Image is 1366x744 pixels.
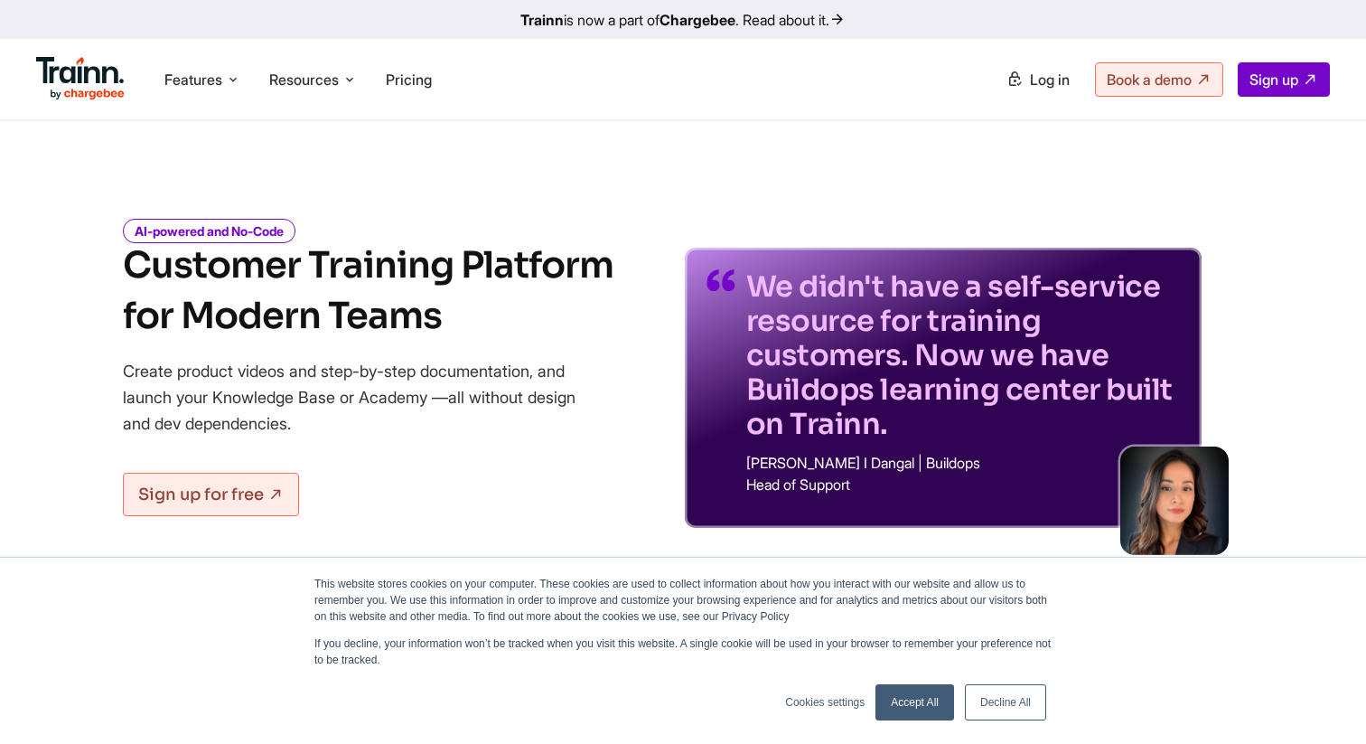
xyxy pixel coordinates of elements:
img: sabina-buildops.d2e8138.png [1120,447,1229,555]
a: Accept All [875,684,954,720]
span: Log in [1030,71,1070,89]
a: Sign up [1238,62,1330,97]
span: Book a demo [1107,71,1192,89]
a: Book a demo [1095,62,1223,97]
span: Sign up [1249,71,1298,89]
a: Cookies settings [785,694,865,711]
img: Trainn Logo [36,57,125,100]
b: Trainn [520,11,564,29]
span: Resources [269,70,339,89]
p: This website stores cookies on your computer. These cookies are used to collect information about... [314,576,1052,625]
img: quotes-purple.41a7099.svg [706,269,735,291]
i: AI-powered and No-Code [123,219,295,243]
a: Sign up for free [123,473,299,516]
h1: Customer Training Platform for Modern Teams [123,240,613,342]
b: Chargebee [660,11,735,29]
p: Head of Support [746,477,1180,492]
p: [PERSON_NAME] I Dangal | Buildops [746,456,1180,470]
a: Pricing [386,71,432,89]
a: Decline All [965,684,1046,720]
span: Features [164,70,222,89]
a: Log in [996,63,1081,96]
p: If you decline, your information won’t be tracked when you visit this website. A single cookie wi... [314,636,1052,668]
p: Create product videos and step-by-step documentation, and launch your Knowledge Base or Academy —... [123,358,602,437]
p: We didn't have a self-service resource for training customers. Now we have Buildops learning cent... [746,269,1180,441]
